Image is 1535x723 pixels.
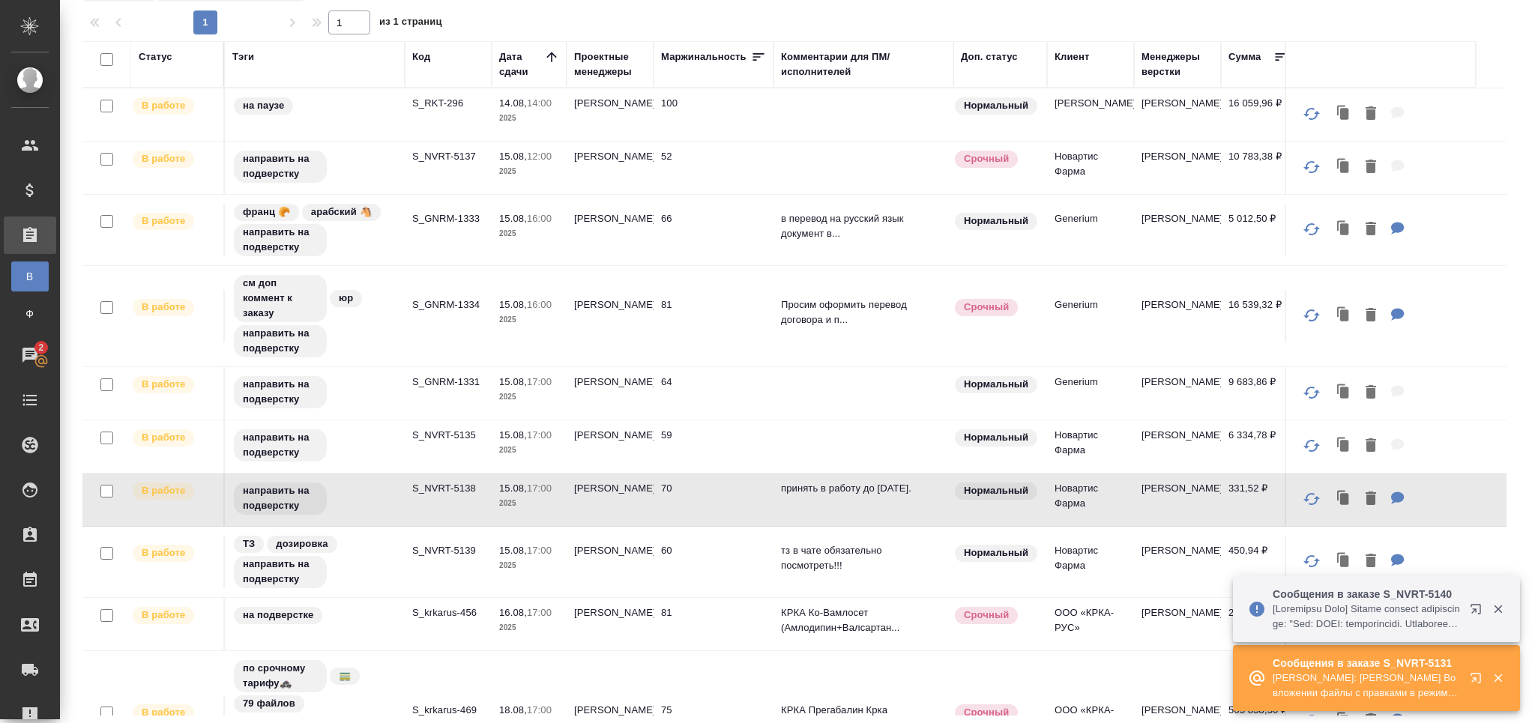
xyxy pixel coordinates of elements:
span: Ф [19,306,41,321]
p: [PERSON_NAME] [1142,428,1213,443]
p: S_NVRT-5137 [412,149,484,164]
div: Статус по умолчанию для стандартных заказов [953,96,1040,116]
p: Нормальный [964,98,1028,113]
button: Клонировать [1330,484,1358,515]
p: 15.08, [499,299,527,310]
p: [PERSON_NAME] [1055,96,1127,111]
p: тз в чате обязательно посмотреть!!! [781,543,946,573]
button: Удалить [1358,546,1384,577]
div: направить на подверстку [232,428,397,463]
button: Обновить [1294,375,1330,411]
td: [PERSON_NAME] [567,204,654,256]
div: Выставляет ПМ после принятия заказа от КМа [131,605,216,626]
p: 15.08, [499,151,527,162]
td: [PERSON_NAME] [567,420,654,473]
div: Маржинальность [661,49,747,64]
p: 17:00 [527,429,552,441]
p: в перевод на русский язык документ в... [781,211,946,241]
td: [PERSON_NAME] [567,88,654,141]
button: Удалить [1358,378,1384,408]
div: направить на подверстку [232,481,397,516]
p: [PERSON_NAME] [1142,543,1213,558]
p: направить на подверстку [243,557,318,587]
p: Новартис Фарма [1055,481,1127,511]
button: Удалить [1358,300,1384,331]
p: направить на подверстку [243,326,318,356]
td: 52 [654,142,773,194]
p: [PERSON_NAME] [1142,481,1213,496]
p: Просим оформить перевод договора и п... [781,297,946,327]
p: 2025 [499,312,559,327]
td: [PERSON_NAME] [567,598,654,650]
p: Нормальный [964,214,1028,229]
p: S_NVRT-5138 [412,481,484,496]
td: 81 [654,290,773,342]
p: направить на подверстку [243,151,318,181]
p: 15.08, [499,482,527,494]
div: Клиент [1055,49,1089,64]
p: 2025 [499,111,559,126]
p: S_NVRT-5139 [412,543,484,558]
a: 2 [4,336,56,374]
p: см доп коммент к заказу [243,276,318,321]
a: Ф [11,299,49,329]
a: В [11,261,49,291]
div: ТЗ, дозировка, направить на подверстку [232,534,397,590]
p: [PERSON_NAME] [1142,703,1213,718]
div: Выставляет ПМ после принятия заказа от КМа [131,543,216,563]
td: 450,94 ₽ [1221,536,1296,588]
p: принять в работу до [DATE]. [781,481,946,496]
p: 17:00 [527,607,552,618]
div: Дата сдачи [499,49,544,79]
div: Выставляет ПМ после принятия заказа от КМа [131,297,216,318]
button: Клонировать [1330,431,1358,462]
button: Обновить [1294,481,1330,517]
p: Срочный [964,608,1009,623]
div: Выставляет ПМ после принятия заказа от КМа [131,428,216,448]
p: 14.08, [499,97,527,109]
div: Доп. статус [961,49,1018,64]
p: [PERSON_NAME] [1142,297,1213,312]
div: Выставляет ПМ после принятия заказа от КМа [131,481,216,501]
button: Клонировать [1330,214,1358,245]
p: В работе [142,483,185,498]
button: Клонировать [1330,546,1358,577]
div: Сумма [1228,49,1261,64]
button: Для ПМ: принять в работу до 15 августа. [1384,484,1412,515]
td: 70 [654,474,773,526]
p: 14:00 [527,97,552,109]
button: Клонировать [1330,152,1358,183]
button: Для ПМ: в перевод на русский язык документ во вложении. Срок: 15.08.2025 перевести весь док ком к... [1384,214,1412,245]
td: 59 [654,420,773,473]
div: Выставляется автоматически, если на указанный объем услуг необходимо больше времени в стандартном... [953,297,1040,318]
button: Удалить [1358,484,1384,515]
div: направить на подверстку [232,375,397,410]
p: Новартис Фарма [1055,149,1127,179]
div: Статус по умолчанию для стандартных заказов [953,543,1040,563]
p: Срочный [964,705,1009,720]
div: Статус по умолчанию для стандартных заказов [953,211,1040,232]
td: [PERSON_NAME] [567,536,654,588]
button: Обновить [1294,297,1330,333]
td: 331,52 ₽ [1221,474,1296,526]
p: В работе [142,300,185,315]
p: 2025 [499,620,559,635]
p: по срочному тарифу🚓 [243,661,318,691]
div: Комментарии для ПМ/исполнителей [781,49,946,79]
p: 2025 [499,164,559,179]
div: Выставляет ПМ после принятия заказа от КМа [131,149,216,169]
p: В работе [142,608,185,623]
button: Клонировать [1330,378,1358,408]
td: 81 [654,598,773,650]
div: Выставляет ПМ после принятия заказа от КМа [131,211,216,232]
button: Обновить [1294,149,1330,185]
p: 16:00 [527,213,552,224]
button: Открыть в новой вкладке [1461,594,1497,630]
p: 18.08, [499,704,527,716]
button: Обновить [1294,428,1330,464]
div: Выставляет ПМ после принятия заказа от КМа [131,375,216,395]
div: Статус [139,49,172,64]
p: юр [339,291,353,306]
p: 16.08, [499,607,527,618]
p: [PERSON_NAME] [1142,605,1213,620]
